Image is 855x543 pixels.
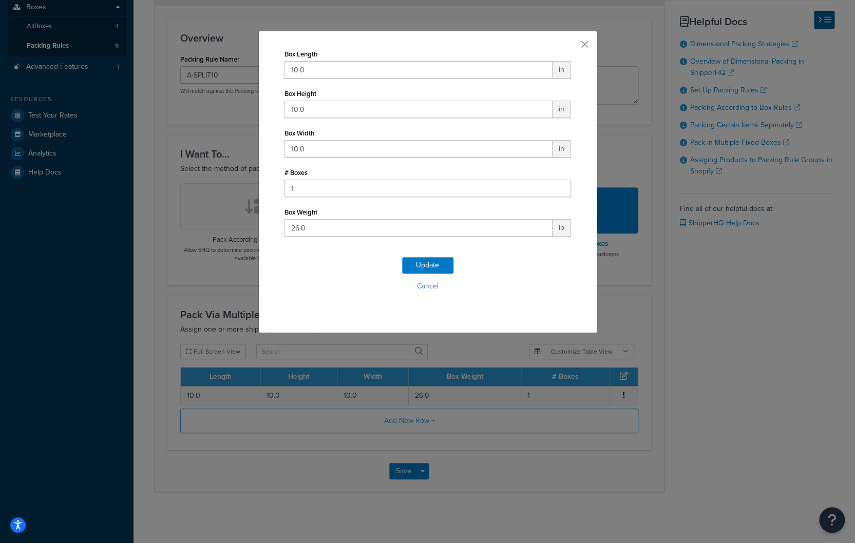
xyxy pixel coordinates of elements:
span: in [553,101,571,118]
span: in [553,61,571,79]
label: Box Height [284,90,316,98]
span: lb [553,219,571,237]
span: in [553,140,571,158]
button: Cancel [284,279,571,294]
button: Update [402,257,453,274]
label: # Boxes [284,169,308,177]
label: Box Weight [284,208,317,216]
label: Box Length [284,50,317,58]
label: Box Width [284,129,314,137]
